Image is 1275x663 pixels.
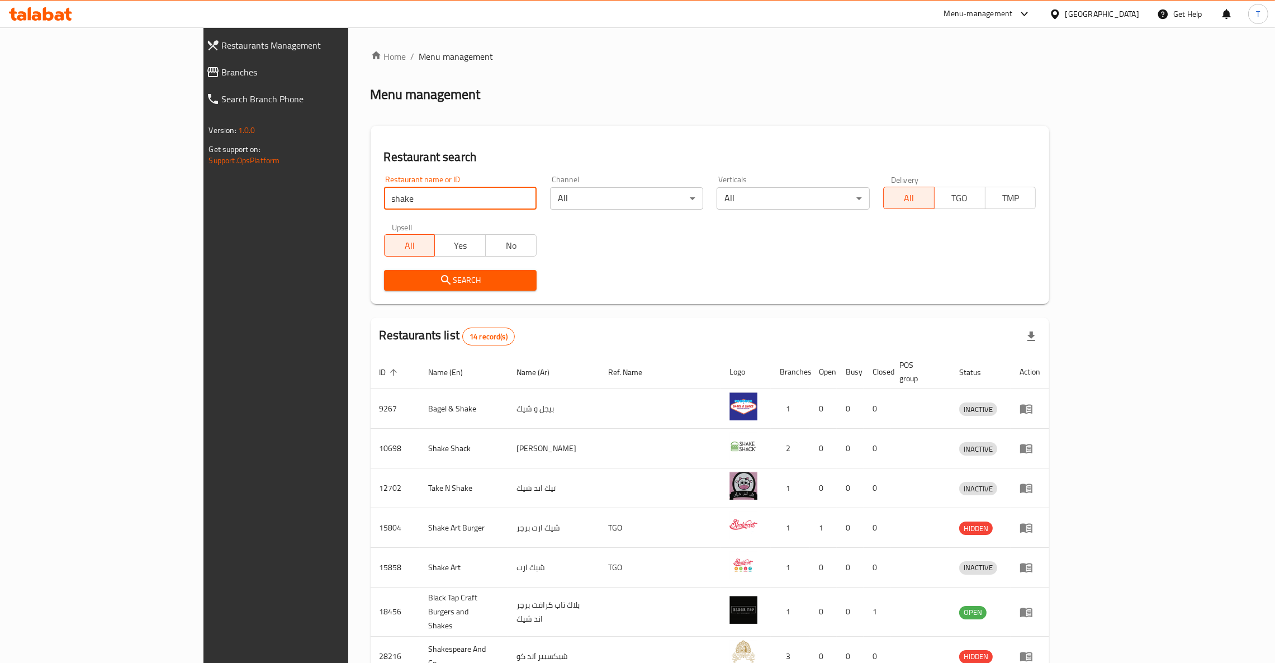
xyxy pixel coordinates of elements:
span: INACTIVE [959,561,997,574]
td: TGO [599,548,721,588]
span: Branches [222,65,407,79]
td: Bagel & Shake [420,389,508,429]
td: 0 [837,548,864,588]
span: INACTIVE [959,482,997,495]
td: شيك ارت برجر [508,508,599,548]
td: 1 [771,588,810,637]
h2: Restaurants list [380,327,515,345]
div: Menu [1020,605,1040,619]
button: Yes [434,234,486,257]
span: Ref. Name [608,366,657,379]
td: 1 [771,508,810,548]
span: Status [959,366,996,379]
img: Bagel & Shake [729,392,757,420]
span: No [490,238,532,254]
span: Name (Ar) [516,366,564,379]
a: Restaurants Management [197,32,416,59]
td: 1 [810,508,837,548]
td: 0 [864,389,890,429]
a: Branches [197,59,416,86]
th: Busy [837,355,864,389]
nav: breadcrumb [371,50,1050,63]
span: INACTIVE [959,443,997,456]
button: TMP [985,187,1036,209]
td: 0 [864,508,890,548]
td: تيك اند شيك [508,468,599,508]
span: Search [393,273,528,287]
td: 0 [810,468,837,508]
div: HIDDEN [959,522,993,535]
h2: Restaurant search [384,149,1036,165]
span: 1.0.0 [238,123,255,138]
input: Search for restaurant name or ID.. [384,187,537,210]
button: All [883,187,935,209]
td: Shake Shack [420,429,508,468]
td: 0 [810,429,837,468]
img: Shake Art Burger [729,512,757,539]
label: Upsell [392,223,413,231]
a: Search Branch Phone [197,86,416,112]
span: 14 record(s) [463,331,514,342]
td: 0 [864,548,890,588]
div: Menu [1020,442,1040,455]
div: INACTIVE [959,402,997,416]
td: 0 [837,588,864,637]
div: Export file [1018,323,1045,350]
div: All [717,187,870,210]
a: Support.OpsPlatform [209,153,280,168]
div: Menu [1020,402,1040,415]
span: Name (En) [429,366,478,379]
button: Search [384,270,537,291]
th: Open [810,355,837,389]
span: Get support on: [209,142,260,157]
td: 0 [810,548,837,588]
th: Closed [864,355,890,389]
span: HIDDEN [959,522,993,535]
td: 0 [810,389,837,429]
div: Menu-management [944,7,1013,21]
button: TGO [934,187,985,209]
td: 0 [837,468,864,508]
td: 0 [810,588,837,637]
th: Action [1011,355,1049,389]
span: Restaurants Management [222,39,407,52]
td: 1 [864,588,890,637]
img: Black Tap Craft Burgers and Shakes [729,596,757,624]
img: Shake Shack [729,432,757,460]
span: Yes [439,238,481,254]
span: T [1256,8,1260,20]
td: Shake Art Burger [420,508,508,548]
h2: Menu management [371,86,481,103]
span: HIDDEN [959,650,993,663]
span: Version: [209,123,236,138]
div: Total records count [462,328,515,345]
span: OPEN [959,606,987,619]
td: 1 [771,468,810,508]
td: شيك ارت [508,548,599,588]
td: بيجل و شيك [508,389,599,429]
img: Shake Art [729,551,757,579]
div: All [550,187,703,210]
span: TGO [939,190,981,206]
td: 1 [771,548,810,588]
img: Take N Shake [729,472,757,500]
th: Logo [721,355,771,389]
td: بلاك تاب كرافت برجر اند شيك [508,588,599,637]
td: 0 [837,389,864,429]
td: [PERSON_NAME] [508,429,599,468]
td: 2 [771,429,810,468]
span: All [888,190,930,206]
td: 0 [837,508,864,548]
td: 1 [771,389,810,429]
span: TMP [990,190,1032,206]
button: No [485,234,537,257]
th: Branches [771,355,810,389]
td: Black Tap Craft Burgers and Shakes [420,588,508,637]
div: [GEOGRAPHIC_DATA] [1065,8,1139,20]
td: 0 [864,429,890,468]
span: Search Branch Phone [222,92,407,106]
span: POS group [899,358,937,385]
td: 0 [837,429,864,468]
